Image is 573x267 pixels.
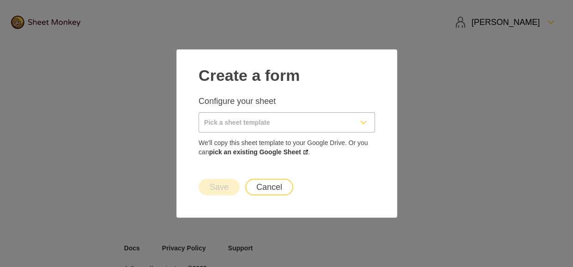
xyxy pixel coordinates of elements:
p: Configure your sheet [199,96,375,107]
svg: FormDown [358,117,369,128]
h2: Create a form [199,61,375,85]
input: Pick a sheet template [199,113,352,132]
span: We'll copy this sheet template to your Google Drive. Or you can . [199,138,375,157]
button: Cancel [245,179,293,195]
button: Pick a sheet template [199,112,375,133]
button: Save [199,179,240,195]
a: pick an existing Google Sheet [209,148,308,156]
